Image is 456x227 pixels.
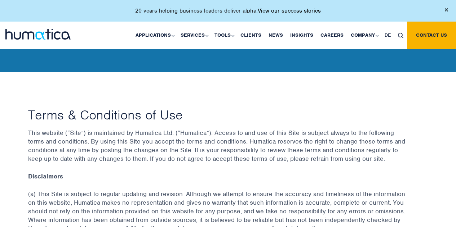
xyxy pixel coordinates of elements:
span: DE [385,32,391,38]
a: Services [177,22,211,49]
a: Clients [237,22,265,49]
a: View our success stories [258,7,321,14]
img: logo [5,29,71,40]
a: News [265,22,287,49]
a: DE [381,22,394,49]
p: This website (“Site”) is maintained by Humatica Ltd. (“Humatica”). Access to and use of this Site... [28,128,428,172]
img: search_icon [398,33,403,38]
h1: Terms & Conditions of Use [28,106,428,123]
a: Careers [317,22,347,49]
a: Insights [287,22,317,49]
a: Contact us [407,22,456,49]
a: Applications [132,22,177,49]
p: 20 years helping business leaders deliver alpha. [135,7,321,14]
a: Company [347,22,381,49]
strong: Disclaimers [28,172,63,180]
a: Tools [211,22,237,49]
